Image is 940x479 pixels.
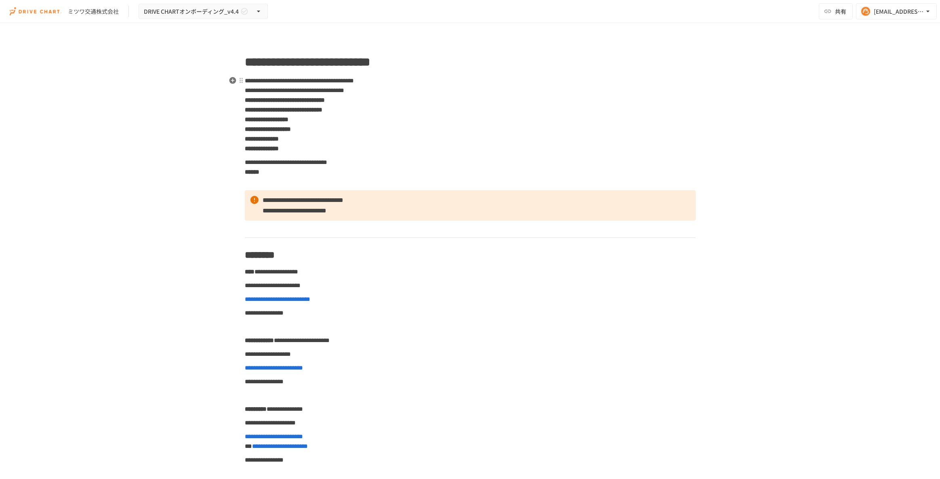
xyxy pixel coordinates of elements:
img: i9VDDS9JuLRLX3JIUyK59LcYp6Y9cayLPHs4hOxMB9W [10,5,61,18]
div: ミツワ交通株式会社 [68,7,119,16]
span: 共有 [835,7,846,16]
button: [EMAIL_ADDRESS][DOMAIN_NAME] [856,3,937,19]
div: [EMAIL_ADDRESS][DOMAIN_NAME] [874,6,924,17]
button: DRIVE CHARTオンボーディング_v4.4 [139,4,268,19]
button: 共有 [819,3,853,19]
span: DRIVE CHARTオンボーディング_v4.4 [144,6,239,17]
